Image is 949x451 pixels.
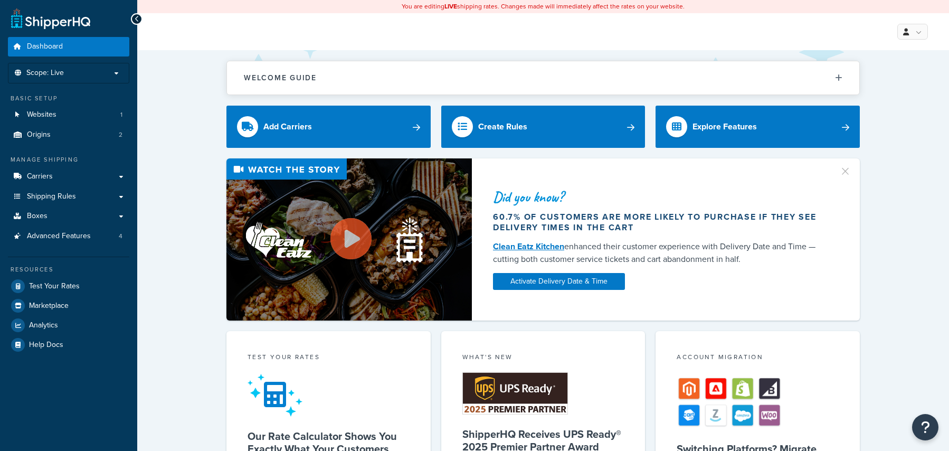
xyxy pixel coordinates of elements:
[27,192,76,201] span: Shipping Rules
[912,414,938,440] button: Open Resource Center
[493,240,564,252] a: Clean Eatz Kitchen
[8,227,129,246] a: Advanced Features4
[8,187,129,206] a: Shipping Rules
[29,321,58,330] span: Analytics
[441,106,646,148] a: Create Rules
[226,158,472,321] img: Video thumbnail
[493,212,827,233] div: 60.7% of customers are more likely to purchase if they see delivery times in the cart
[8,265,129,274] div: Resources
[8,206,129,226] a: Boxes
[27,42,63,51] span: Dashboard
[8,167,129,186] a: Carriers
[692,119,757,134] div: Explore Features
[119,130,122,139] span: 2
[8,125,129,145] a: Origins2
[8,296,129,315] a: Marketplace
[29,302,69,311] span: Marketplace
[27,172,53,181] span: Carriers
[493,240,827,266] div: enhanced their customer experience with Delivery Date and Time — cutting both customer service ti...
[263,119,312,134] div: Add Carriers
[8,105,129,125] a: Websites1
[248,352,410,364] div: Test your rates
[444,2,457,11] b: LIVE
[119,232,122,241] span: 4
[656,106,860,148] a: Explore Features
[8,37,129,57] a: Dashboard
[120,110,122,119] span: 1
[493,190,827,204] div: Did you know?
[8,335,129,354] a: Help Docs
[462,352,624,364] div: What's New
[493,273,625,290] a: Activate Delivery Date & Time
[27,232,91,241] span: Advanced Features
[8,94,129,103] div: Basic Setup
[8,105,129,125] li: Websites
[478,119,527,134] div: Create Rules
[677,352,839,364] div: Account Migration
[8,125,129,145] li: Origins
[226,106,431,148] a: Add Carriers
[8,316,129,335] a: Analytics
[227,61,859,95] button: Welcome Guide
[29,282,80,291] span: Test Your Rates
[8,155,129,164] div: Manage Shipping
[27,212,48,221] span: Boxes
[27,130,51,139] span: Origins
[27,110,56,119] span: Websites
[8,277,129,296] a: Test Your Rates
[26,69,64,78] span: Scope: Live
[244,74,317,82] h2: Welcome Guide
[8,227,129,246] li: Advanced Features
[29,341,63,350] span: Help Docs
